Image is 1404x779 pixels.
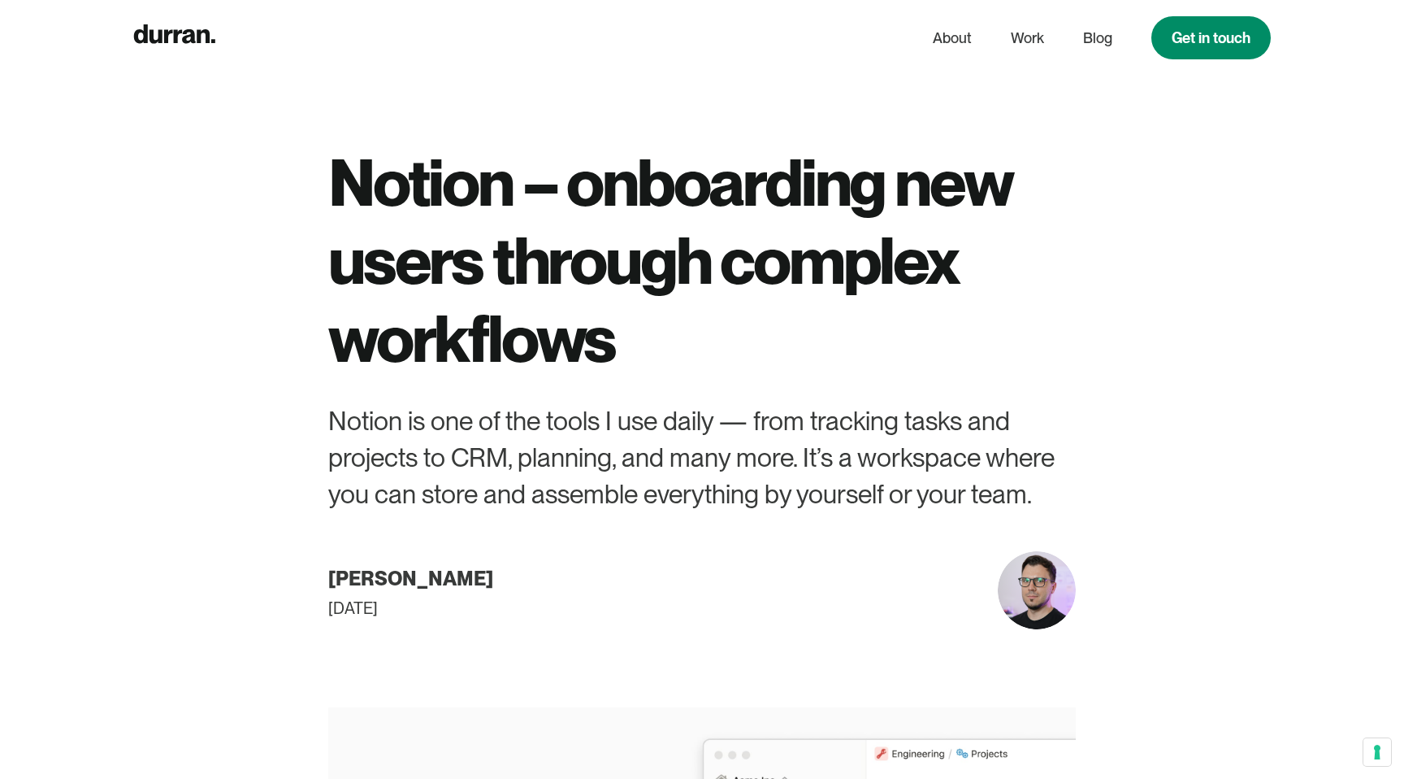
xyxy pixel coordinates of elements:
a: home [133,21,215,54]
a: Blog [1083,23,1112,54]
div: Notion is one of the tools I use daily — from tracking tasks and projects to CRM, planning, and m... [328,403,1076,512]
button: Your consent preferences for tracking technologies [1363,738,1391,766]
div: [DATE] [328,596,378,620]
h1: Notion – onboarding new users through complex workflows [328,143,1076,377]
a: Work [1011,23,1044,54]
a: About [933,23,972,54]
div: [PERSON_NAME] [328,561,493,596]
a: Get in touch [1151,16,1271,59]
